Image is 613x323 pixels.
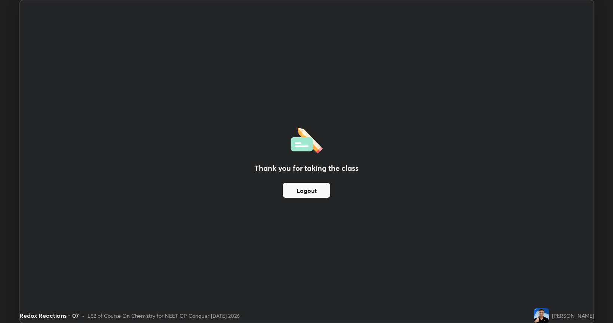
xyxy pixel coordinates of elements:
img: offlineFeedback.1438e8b3.svg [291,125,323,154]
img: 70078ab83c4441578058b208f417289e.jpg [534,308,549,323]
button: Logout [283,183,330,198]
div: L62 of Course On Chemistry for NEET GP Conquer [DATE] 2026 [88,312,240,320]
div: [PERSON_NAME] [552,312,594,320]
div: Redox Reactions - 07 [19,311,79,320]
div: • [82,312,85,320]
h2: Thank you for taking the class [254,163,359,174]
